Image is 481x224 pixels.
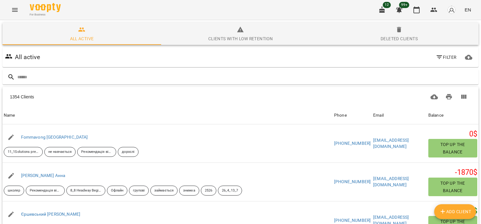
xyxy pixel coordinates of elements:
a: Fommavong [GEOGRAPHIC_DATA] [21,135,88,140]
span: Filter [436,54,457,61]
div: 11_1Solutions pre-intermidiate Past S [4,147,43,157]
div: школяр [4,186,24,196]
div: 2526 [201,186,216,196]
div: Рекомендація від друзів знайомих тощо [26,186,65,196]
span: Email [373,112,426,119]
div: Deleted clients [381,35,418,42]
div: 1354 Clients [10,94,231,100]
span: Balance [428,112,477,119]
div: не навчається [44,147,76,157]
p: 11_1Solutions pre-intermidiate Past S [8,149,39,155]
h5: 0 $ [428,129,477,139]
img: Voopty Logo [30,3,61,12]
p: групові [133,188,145,193]
span: 12 [383,2,391,8]
div: Sort [428,112,443,119]
h5: 205 $ [428,206,477,216]
a: [EMAIL_ADDRESS][DOMAIN_NAME] [373,176,409,187]
div: Офлайн [107,186,128,196]
p: школяр [8,188,20,193]
div: Name [4,112,15,119]
a: [PHONE_NUMBER] [334,218,371,223]
div: Table Toolbar [2,87,479,107]
span: Phone [334,112,371,119]
a: Єршевський [PERSON_NAME] [21,212,81,217]
div: займається [150,186,178,196]
span: 99+ [399,2,409,8]
p: 26_4_13_7 [222,188,238,193]
span: For Business [30,13,61,17]
h6: All active [15,52,40,62]
div: All active [70,35,94,42]
button: Top up the balance [428,178,477,196]
button: Columns view [456,89,471,104]
span: Top up the balance [431,141,475,156]
p: 8_8 Headway Beginner there isare [70,188,101,193]
div: Sort [373,112,384,119]
div: Phone [334,112,347,119]
h5: -1870 $ [428,168,477,177]
div: Sort [334,112,347,119]
button: Menu [7,2,22,17]
div: Clients with low retention [208,35,273,42]
img: avatar_s.png [447,6,456,14]
span: EN [465,6,471,13]
button: Download CSV [427,89,442,104]
a: [PERSON_NAME] Анна [21,173,65,178]
p: дорослі [122,149,135,155]
button: Add Client [434,204,476,219]
span: Name [4,112,332,119]
p: Рекомендація від друзів знайомих тощо [81,149,112,155]
p: Офлайн [111,188,124,193]
div: дорослі [118,147,139,157]
div: Sort [4,112,15,119]
span: Top up the balance [431,179,475,194]
button: EN [462,4,474,15]
div: Рекомендація від друзів знайомих тощо [77,147,116,157]
a: [PHONE_NUMBER] [334,141,371,146]
p: Рекомендація від друзів знайомих тощо [30,188,61,193]
p: займається [154,188,174,193]
button: Filter [433,52,459,63]
p: 2526 [205,188,212,193]
button: Print [442,89,457,104]
span: Add Client [439,208,471,215]
p: не навчається [48,149,72,155]
div: Balance [428,112,443,119]
div: 26_4_13_7 [218,186,242,196]
a: [EMAIL_ADDRESS][DOMAIN_NAME] [373,138,409,149]
div: знижка [179,186,199,196]
div: 8_8 Headway Beginner there isare [66,186,105,196]
div: Email [373,112,384,119]
div: групові [129,186,149,196]
a: [PHONE_NUMBER] [334,179,371,184]
p: знижка [183,188,195,193]
button: Top up the balance [428,139,477,157]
